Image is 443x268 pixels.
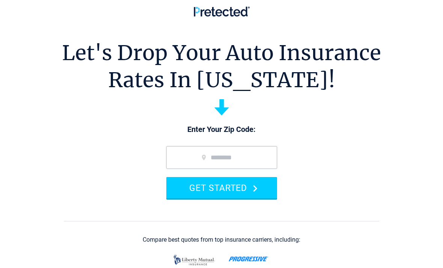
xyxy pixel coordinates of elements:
[143,236,300,243] div: Compare best quotes from top insurance carriers, including:
[194,6,250,17] img: Pretected Logo
[166,177,277,198] button: GET STARTED
[166,146,277,169] input: zip code
[62,39,381,94] h1: Let's Drop Your Auto Insurance Rates In [US_STATE]!
[229,256,269,262] img: progressive
[159,124,285,135] p: Enter Your Zip Code:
